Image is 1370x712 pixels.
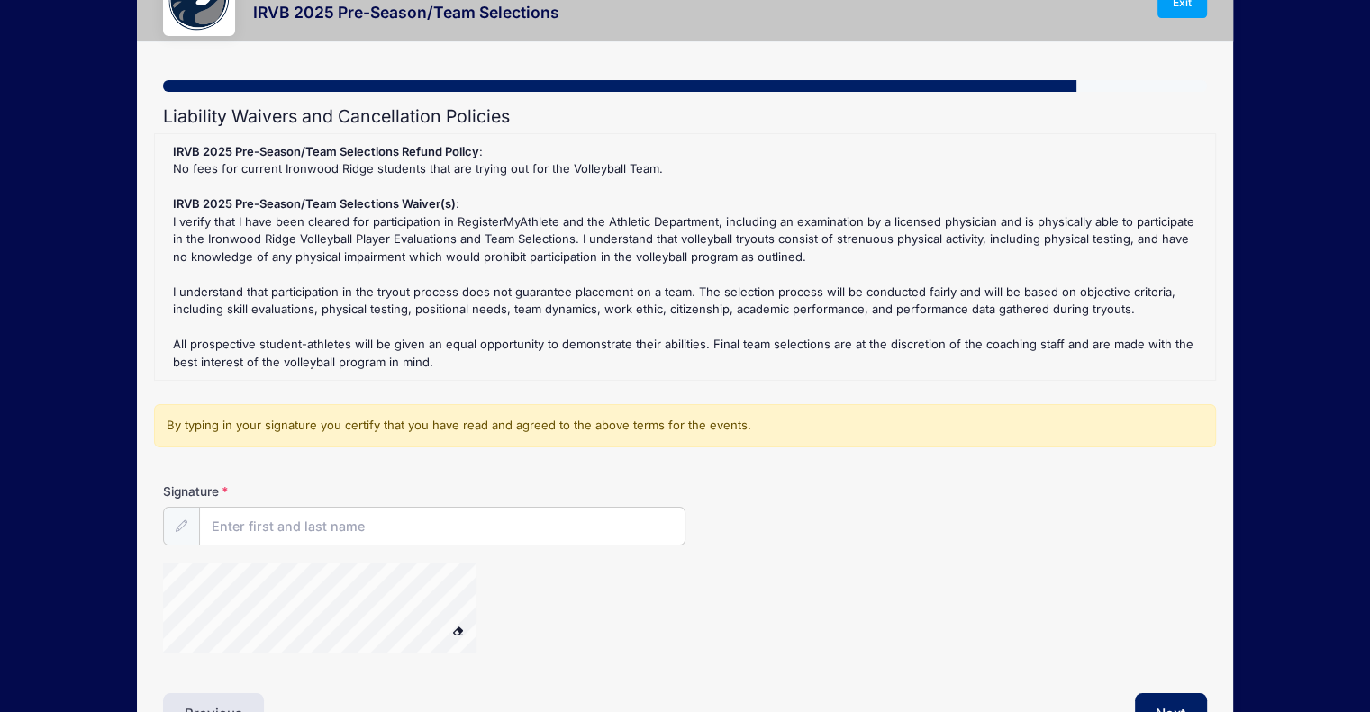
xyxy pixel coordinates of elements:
[173,196,456,211] strong: IRVB 2025 Pre-Season/Team Selections Waiver(s)
[163,106,1207,127] h2: Liability Waivers and Cancellation Policies
[163,482,424,500] label: Signature
[199,507,685,545] input: Enter first and last name
[173,144,479,158] strong: IRVB 2025 Pre-Season/Team Selections Refund Policy
[253,3,559,22] h3: IRVB 2025 Pre-Season/Team Selections
[154,404,1216,447] div: By typing in your signature you certify that you have read and agreed to the above terms for the ...
[164,143,1206,372] div: : No fees for current Ironwood Ridge students that are trying out for the Volleyball Team. : I ve...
